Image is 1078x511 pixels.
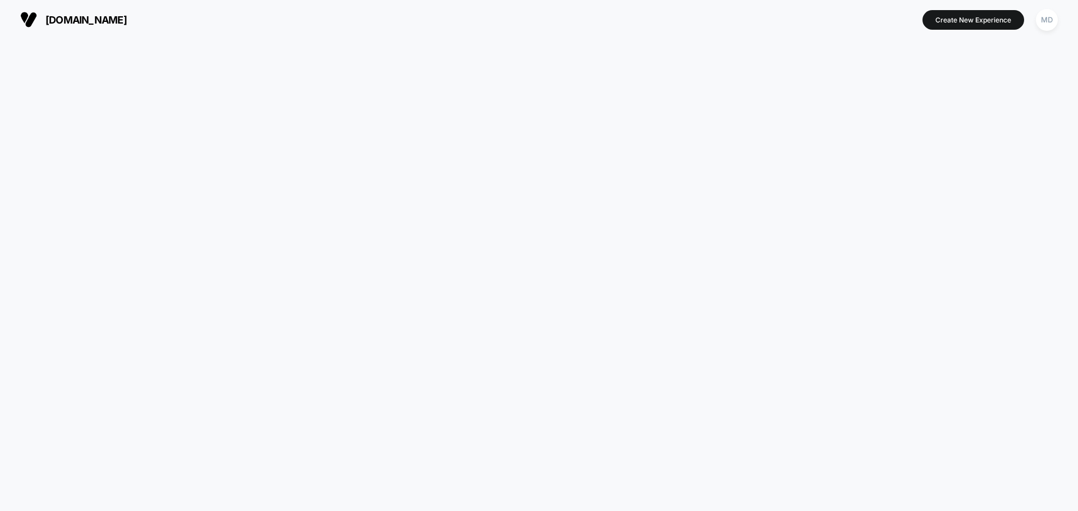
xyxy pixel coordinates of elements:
span: [DOMAIN_NAME] [45,14,127,26]
img: Visually logo [20,11,37,28]
button: MD [1033,8,1061,31]
div: MD [1036,9,1058,31]
button: [DOMAIN_NAME] [17,11,130,29]
button: Create New Experience [922,10,1024,30]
